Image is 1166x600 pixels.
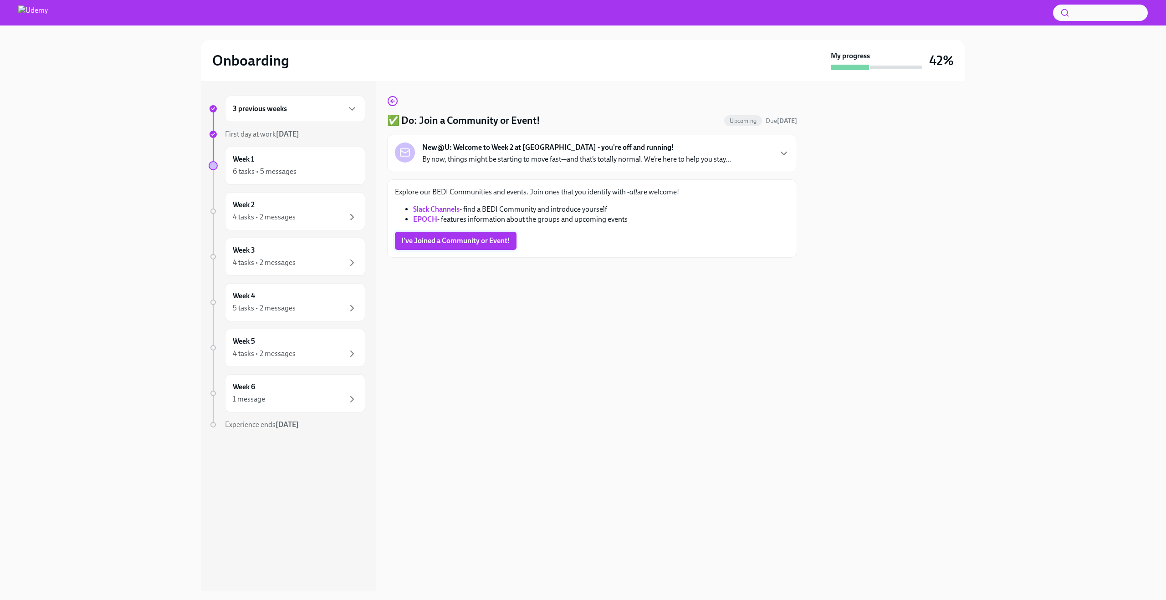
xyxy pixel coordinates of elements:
li: - find a BEDI Community and introduce yourself [413,204,789,214]
strong: [DATE] [777,117,797,125]
strong: My progress [831,51,870,61]
div: 5 tasks • 2 messages [233,303,296,313]
h4: ✅ Do: Join a Community or Event! [387,114,540,127]
h6: Week 2 [233,200,255,210]
span: Upcoming [724,117,762,124]
span: October 18th, 2025 10:00 [766,117,797,125]
p: By now, things might be starting to move fast—and that’s totally normal. We’re here to help you s... [422,154,731,164]
div: 6 tasks • 5 messages [233,167,297,177]
span: I've Joined a Community or Event! [401,236,510,245]
strong: [DATE] [276,420,299,429]
div: 4 tasks • 2 messages [233,258,296,268]
div: 4 tasks • 2 messages [233,349,296,359]
strong: New@U: Welcome to Week 2 at [GEOGRAPHIC_DATA] - you're off and running! [422,142,674,153]
h6: Week 1 [233,154,254,164]
a: First day at work[DATE] [209,129,365,139]
a: Week 45 tasks • 2 messages [209,283,365,321]
button: I've Joined a Community or Event! [395,232,517,250]
div: 3 previous weeks [225,96,365,122]
a: Week 16 tasks • 5 messages [209,147,365,185]
h6: Week 6 [233,382,255,392]
span: Due [766,117,797,125]
h3: 42% [929,52,954,69]
img: Udemy [18,5,48,20]
li: - features information about the groups and upcoming events [413,214,789,224]
h6: 3 previous weeks [233,104,287,114]
a: Slack Channels [413,205,460,214]
h6: Week 5 [233,336,255,346]
a: Week 61 message [209,374,365,412]
span: First day at work [225,130,299,138]
p: Explore our BEDI Communities and events. Join ones that you identify with - are welcome! [395,187,789,197]
div: 4 tasks • 2 messages [233,212,296,222]
div: 1 message [233,394,265,404]
a: Week 54 tasks • 2 messages [209,329,365,367]
a: EPOCH [413,215,437,224]
h6: Week 4 [233,291,255,301]
a: Week 24 tasks • 2 messages [209,192,365,230]
h2: Onboarding [212,51,289,70]
strong: [DATE] [276,130,299,138]
em: all [629,188,637,196]
a: Week 34 tasks • 2 messages [209,238,365,276]
span: Experience ends [225,420,299,429]
h6: Week 3 [233,245,255,255]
